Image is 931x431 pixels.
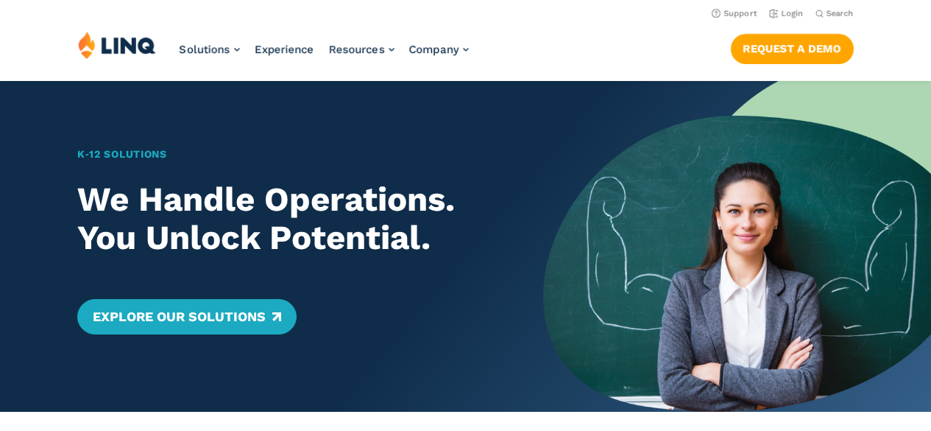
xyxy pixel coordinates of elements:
a: Explore Our Solutions [77,299,296,334]
span: Search [826,9,854,18]
a: Resources [329,43,394,56]
a: Solutions [180,43,240,56]
nav: Button Navigation [731,31,854,63]
a: Experience [255,43,314,56]
span: Solutions [180,43,230,56]
nav: Primary Navigation [180,31,469,80]
a: Request a Demo [731,34,854,63]
img: Home Banner [543,81,931,412]
h2: We Handle Operations. You Unlock Potential. [77,181,505,258]
button: Open Search Bar [815,8,854,19]
a: Support [712,9,757,18]
span: Resources [329,43,385,56]
span: Company [409,43,459,56]
a: Company [409,43,469,56]
h1: K‑12 Solutions [77,147,505,162]
img: LINQ | K‑12 Software [78,31,156,59]
a: Login [769,9,804,18]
